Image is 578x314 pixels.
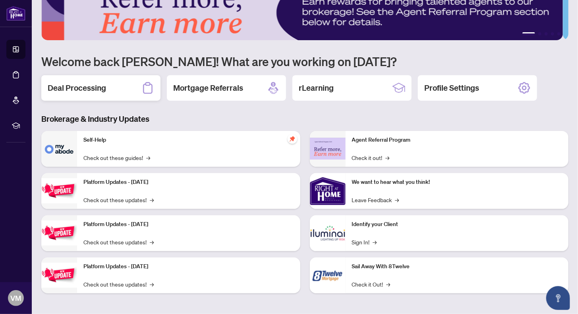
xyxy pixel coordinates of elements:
[373,238,377,246] span: →
[310,138,346,160] img: Agent Referral Program
[83,195,154,204] a: Check out these updates!→
[150,280,154,289] span: →
[146,153,150,162] span: →
[352,195,399,204] a: Leave Feedback→
[41,113,568,125] h3: Brokerage & Industry Updates
[83,238,154,246] a: Check out these updates!→
[387,280,390,289] span: →
[352,238,377,246] a: Sign In!→
[299,82,334,94] h2: rLearning
[310,215,346,251] img: Identify your Client
[41,131,77,167] img: Self-Help
[11,293,21,304] span: VM
[352,153,390,162] a: Check it out!→
[83,136,294,144] p: Self-Help
[83,262,294,271] p: Platform Updates - [DATE]
[83,220,294,229] p: Platform Updates - [DATE]
[288,134,297,144] span: pushpin
[522,32,535,35] button: 1
[83,178,294,187] p: Platform Updates - [DATE]
[41,263,77,288] img: Platform Updates - June 23, 2025
[352,220,563,229] p: Identify your Client
[310,173,346,209] img: We want to hear what you think!
[83,280,154,289] a: Check out these updates!→
[83,153,150,162] a: Check out these guides!→
[546,286,570,310] button: Open asap
[6,6,25,21] img: logo
[551,32,554,35] button: 4
[352,262,563,271] p: Sail Away With 8Twelve
[538,32,541,35] button: 2
[352,136,563,144] p: Agent Referral Program
[41,54,568,69] h1: Welcome back [PERSON_NAME]! What are you working on [DATE]?
[386,153,390,162] span: →
[352,280,390,289] a: Check it Out!→
[395,195,399,204] span: →
[545,32,548,35] button: 3
[48,82,106,94] h2: Deal Processing
[150,195,154,204] span: →
[173,82,243,94] h2: Mortgage Referrals
[557,32,561,35] button: 5
[310,257,346,293] img: Sail Away With 8Twelve
[41,220,77,246] img: Platform Updates - July 8, 2025
[41,178,77,203] img: Platform Updates - July 21, 2025
[424,82,479,94] h2: Profile Settings
[352,178,563,187] p: We want to hear what you think!
[150,238,154,246] span: →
